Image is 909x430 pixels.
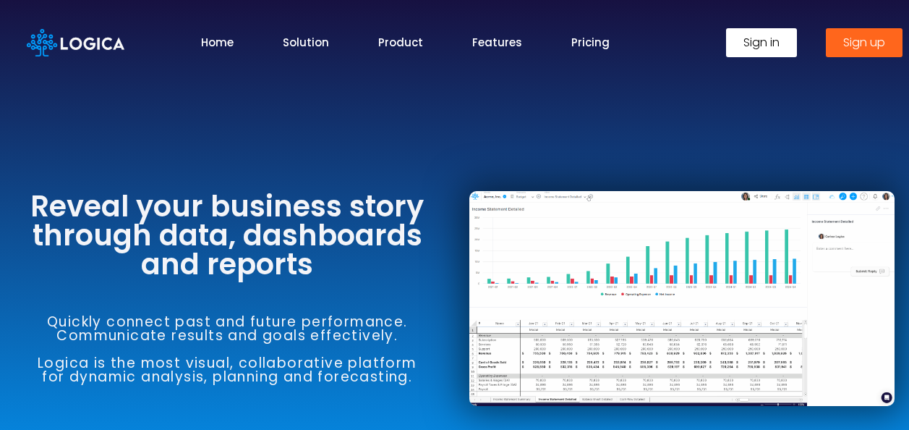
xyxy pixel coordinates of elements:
span: Sign up [843,37,885,49]
a: Sign up [826,28,902,57]
img: Logica [27,29,124,56]
a: Solution [283,34,329,51]
a: Sign in [726,28,797,57]
a: Features [472,34,522,51]
span: Sign in [743,37,780,49]
a: Home [201,34,234,51]
a: Logica [27,33,124,50]
a: Pricing [571,34,610,51]
a: Product [378,34,423,51]
h6: Quickly connect past and future performance. Communicate results and goals effectively. Logica is... [14,315,440,384]
h3: Reveal your business story through data, dashboards and reports [14,192,440,279]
